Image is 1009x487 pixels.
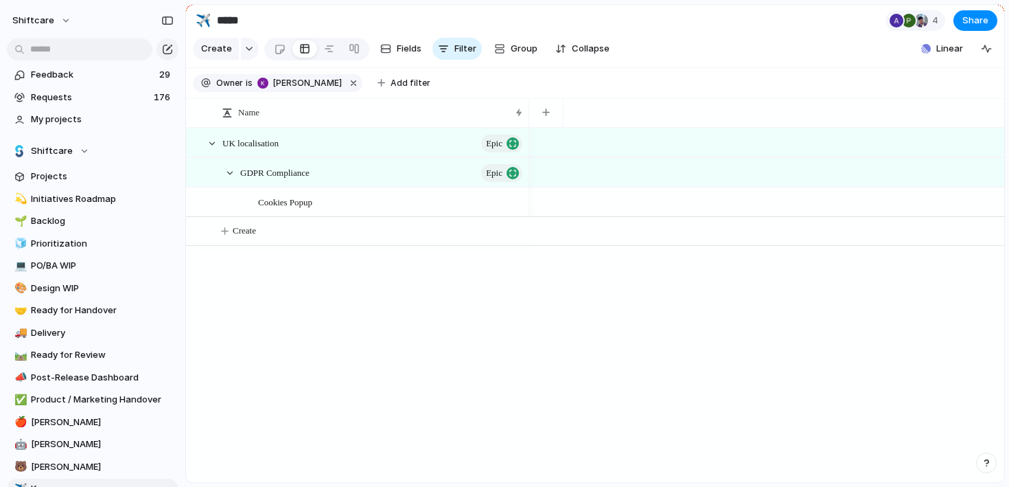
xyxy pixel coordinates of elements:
[12,214,26,228] button: 🌱
[12,304,26,317] button: 🤝
[14,280,24,296] div: 🎨
[222,135,279,150] span: UK localisation
[216,77,243,89] span: Owner
[397,42,421,56] span: Fields
[159,68,173,82] span: 29
[31,348,174,362] span: Ready for Review
[14,258,24,274] div: 💻
[454,42,476,56] span: Filter
[7,412,178,433] a: 🍎[PERSON_NAME]
[391,77,430,89] span: Add filter
[12,14,54,27] span: shiftcare
[14,370,24,385] div: 📣
[238,106,259,120] span: Name
[932,14,942,27] span: 4
[487,38,544,60] button: Group
[12,371,26,385] button: 📣
[192,10,214,32] button: ✈️
[12,460,26,474] button: 🐻
[31,113,174,126] span: My projects
[246,77,253,89] span: is
[7,256,178,276] a: 💻PO/BA WIP
[7,457,178,477] a: 🐻[PERSON_NAME]
[12,237,26,251] button: 🧊
[196,11,211,30] div: ✈️
[31,304,174,317] span: Ready for Handover
[481,164,522,182] button: Epic
[31,371,174,385] span: Post-Release Dashboard
[7,323,178,343] a: 🚚Delivery
[7,141,178,161] button: Shiftcare
[14,191,24,207] div: 💫
[12,326,26,340] button: 🚚
[14,303,24,319] div: 🤝
[31,91,150,104] span: Requests
[486,134,502,153] span: Epic
[7,211,178,231] a: 🌱Backlog
[486,163,502,183] span: Epic
[7,345,178,365] a: 🛤️Ready for Review
[273,77,342,89] span: [PERSON_NAME]
[962,14,988,27] span: Share
[31,192,174,206] span: Initiatives Roadmap
[6,10,78,32] button: shiftcare
[14,437,24,453] div: 🤖
[7,300,178,321] a: 🤝Ready for Handover
[7,87,178,108] a: Requests176
[12,438,26,451] button: 🤖
[31,259,174,273] span: PO/BA WIP
[233,224,256,238] span: Create
[7,278,178,299] a: 🎨Design WIP
[550,38,615,60] button: Collapse
[31,214,174,228] span: Backlog
[14,214,24,229] div: 🌱
[572,42,610,56] span: Collapse
[154,91,173,104] span: 176
[193,38,239,60] button: Create
[916,38,969,59] button: Linear
[7,166,178,187] a: Projects
[12,348,26,362] button: 🛤️
[7,189,178,209] a: 💫Initiatives Roadmap
[481,135,522,152] button: Epic
[12,416,26,429] button: 🍎
[31,393,174,407] span: Product / Marketing Handover
[7,434,178,455] a: 🤖[PERSON_NAME]
[953,10,997,31] button: Share
[31,326,174,340] span: Delivery
[12,259,26,273] button: 💻
[31,68,155,82] span: Feedback
[12,393,26,407] button: ✅
[7,367,178,388] a: 📣Post-Release Dashboard
[240,164,310,180] span: GDPR Compliance
[14,325,24,341] div: 🚚
[31,460,174,474] span: [PERSON_NAME]
[14,459,24,475] div: 🐻
[7,234,178,254] a: 🧊Prioritization
[31,416,174,429] span: [PERSON_NAME]
[511,42,537,56] span: Group
[254,76,345,91] button: [PERSON_NAME]
[31,438,174,451] span: [PERSON_NAME]
[7,389,178,410] a: ✅Product / Marketing Handover
[12,282,26,295] button: 🎨
[375,38,427,60] button: Fields
[14,414,24,430] div: 🍎
[12,192,26,206] button: 💫
[7,65,178,85] a: Feedback29
[31,144,73,158] span: Shiftcare
[31,237,174,251] span: Prioritization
